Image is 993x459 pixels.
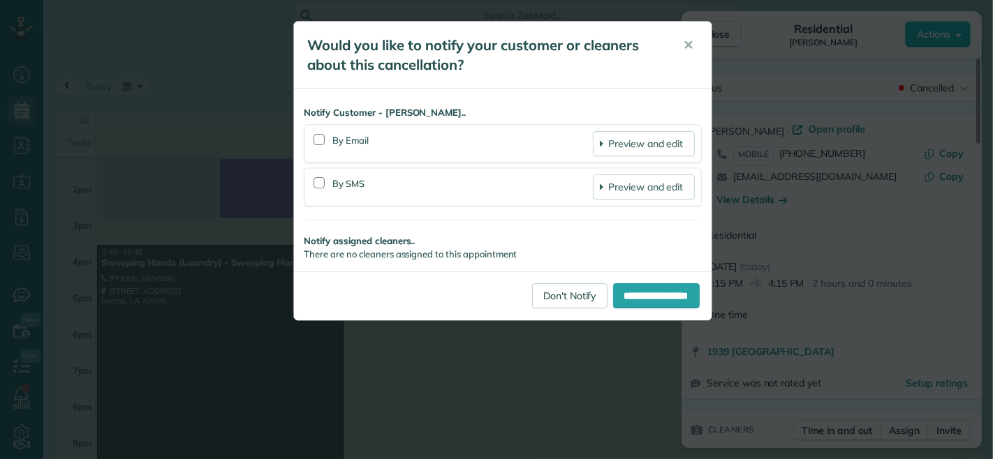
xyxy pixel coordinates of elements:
[304,106,701,119] strong: Notify Customer - [PERSON_NAME]..
[308,36,664,75] h5: Would you like to notify your customer or cleaners about this cancellation?
[333,131,594,156] div: By Email
[684,37,694,53] span: ✕
[304,234,701,248] strong: Notify assigned cleaners..
[532,283,608,308] a: Don't Notify
[304,248,517,259] span: There are no cleaners assigned to this appointment
[593,131,694,156] a: Preview and edit
[593,174,694,200] a: Preview and edit
[333,174,594,200] div: By SMS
